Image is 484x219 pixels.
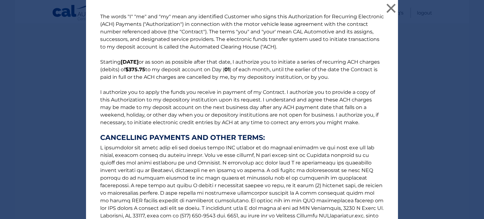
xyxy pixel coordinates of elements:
b: $375.75 [125,66,145,72]
b: 01 [224,66,230,72]
button: × [385,2,397,14]
b: [DATE] [121,59,139,65]
strong: CANCELLING PAYMENTS AND OTHER TERMS: [100,134,384,141]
